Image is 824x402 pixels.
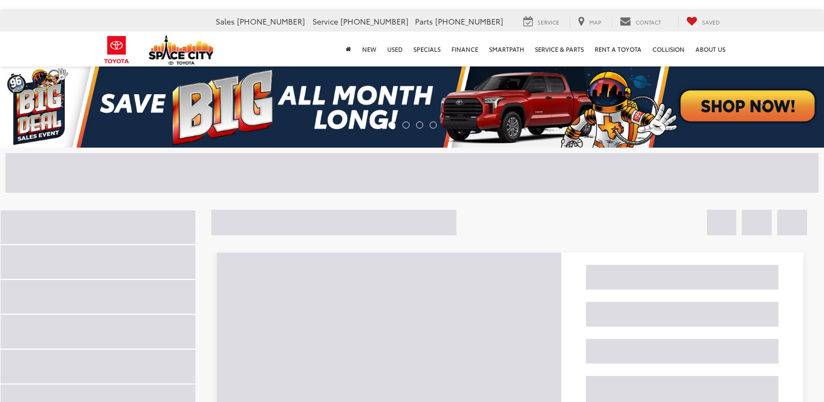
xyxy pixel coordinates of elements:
[149,35,214,65] img: Space City Toyota
[435,16,503,27] span: [PHONE_NUMBER]
[529,32,589,66] a: Service & Parts
[484,32,529,66] a: SmartPath
[678,16,728,28] a: My Saved Vehicles
[589,32,647,66] a: Rent a Toyota
[570,16,609,28] a: Map
[216,16,235,27] span: Sales
[636,18,661,26] span: Contact
[690,32,731,66] a: About Us
[647,32,690,66] a: Collision
[340,32,357,66] a: Home
[340,16,408,27] span: [PHONE_NUMBER]
[612,16,669,28] a: Contact
[446,32,484,66] a: Finance
[538,18,559,26] span: Service
[96,32,137,68] img: Toyota
[313,16,338,27] span: Service
[702,18,720,26] span: Saved
[415,16,433,27] span: Parts
[237,16,305,27] span: [PHONE_NUMBER]
[408,32,446,66] a: Specials
[589,18,601,26] span: Map
[382,32,408,66] a: Used
[357,32,382,66] a: New
[515,16,567,28] a: Service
